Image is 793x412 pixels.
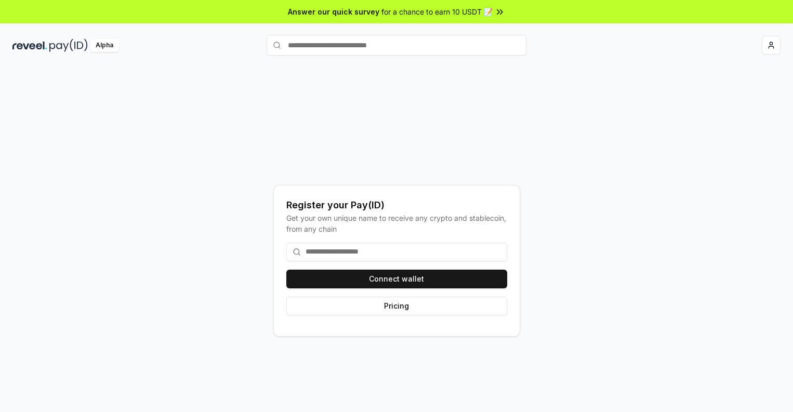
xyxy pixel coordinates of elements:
button: Pricing [286,297,507,315]
div: Get your own unique name to receive any crypto and stablecoin, from any chain [286,212,507,234]
div: Register your Pay(ID) [286,198,507,212]
span: for a chance to earn 10 USDT 📝 [381,6,493,17]
div: Alpha [90,39,119,52]
button: Connect wallet [286,270,507,288]
span: Answer our quick survey [288,6,379,17]
img: reveel_dark [12,39,47,52]
img: pay_id [49,39,88,52]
